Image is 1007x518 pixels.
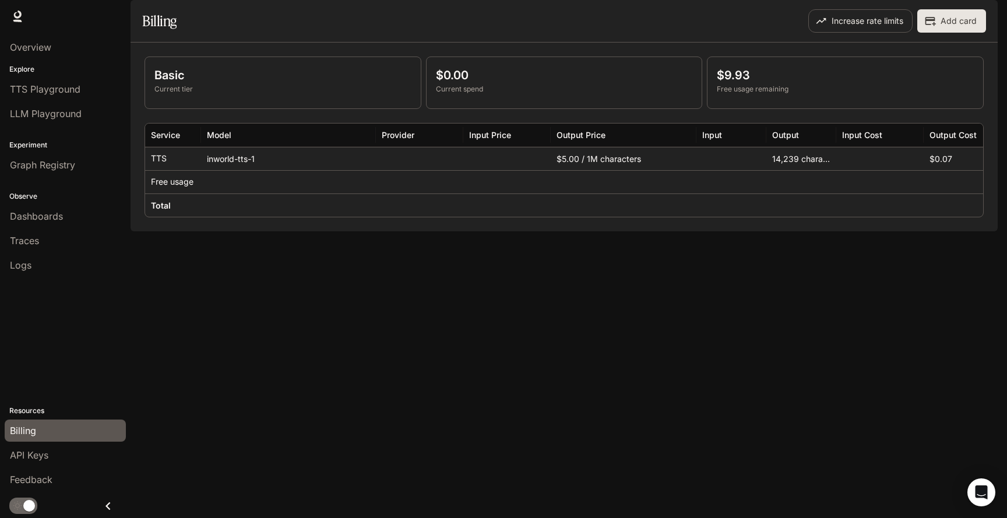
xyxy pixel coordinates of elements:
[772,130,799,140] div: Output
[551,147,696,170] div: $5.00 / 1M characters
[154,84,411,94] p: Current tier
[201,147,376,170] div: inworld-tts-1
[436,66,693,84] p: $0.00
[154,66,411,84] p: Basic
[929,130,977,140] div: Output Cost
[151,153,167,164] p: TTS
[207,130,231,140] div: Model
[151,176,193,188] p: Free usage
[766,147,836,170] div: 14,239 characters
[842,130,882,140] div: Input Cost
[702,130,722,140] div: Input
[808,9,913,33] button: Increase rate limits
[717,66,974,84] p: $9.93
[382,130,414,140] div: Provider
[436,84,693,94] p: Current spend
[151,200,171,212] h6: Total
[967,478,995,506] div: Open Intercom Messenger
[917,9,986,33] button: Add card
[469,130,511,140] div: Input Price
[151,130,180,140] div: Service
[557,130,605,140] div: Output Price
[142,9,177,33] h1: Billing
[717,84,974,94] p: Free usage remaining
